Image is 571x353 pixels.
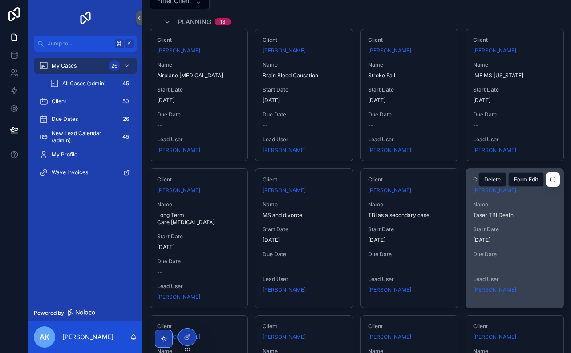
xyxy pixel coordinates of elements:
p: [PERSON_NAME] [62,333,113,341]
span: Start Date [263,86,346,93]
span: Start Date [368,86,451,93]
div: 26 [120,114,132,124]
button: Jump to...K [34,36,137,52]
a: [PERSON_NAME] [473,333,516,341]
span: [PERSON_NAME] [473,286,516,293]
span: [DATE] [263,237,346,244]
a: Wave Invoices [34,164,137,181]
span: Start Date [157,86,240,93]
a: [PERSON_NAME] [263,147,306,154]
span: Client [263,36,346,44]
span: -- [473,122,478,129]
a: My Profile [34,147,137,163]
span: Taser TBI Death [473,212,556,219]
a: [PERSON_NAME] [368,286,411,293]
a: Client[PERSON_NAME]NameLong Term Care [MEDICAL_DATA]Start Date[DATE]Due Date--Lead User[PERSON_NAME] [150,168,248,308]
span: Name [157,201,240,208]
a: Powered by [28,305,142,321]
span: [DATE] [473,237,556,244]
span: [DATE] [263,97,346,104]
span: Due Date [473,111,556,118]
span: All Cases (admin) [62,80,106,87]
a: [PERSON_NAME] [368,47,411,54]
span: Client [157,176,240,183]
a: All Cases (admin)45 [45,76,137,92]
span: Client [473,176,556,183]
span: Start Date [157,233,240,240]
span: IME MS [US_STATE] [473,72,556,79]
a: Due Dates26 [34,111,137,127]
span: Client [368,176,451,183]
a: [PERSON_NAME] [263,187,306,194]
span: [DATE] [473,97,556,104]
span: TBI as a secondary case. [368,212,451,219]
span: My Profile [52,151,77,158]
a: My Cases26 [34,58,137,74]
div: 26 [109,60,120,71]
span: Delete [484,176,501,183]
a: Client[PERSON_NAME]NameTaser TBI DeathStart Date[DATE]Due Date--Lead User[PERSON_NAME]Form EditDe... [466,168,564,308]
span: K [126,40,133,47]
a: [PERSON_NAME] [157,47,200,54]
span: -- [263,122,268,129]
span: AK [40,332,49,342]
a: [PERSON_NAME] [368,147,411,154]
span: Start Date [473,226,556,233]
span: Client [368,36,451,44]
span: [DATE] [157,97,240,104]
span: Name [473,61,556,68]
a: Client[PERSON_NAME]NameTBI as a secondary case.Start Date[DATE]Due Date--Lead User[PERSON_NAME] [360,168,459,308]
span: Name [157,61,240,68]
span: Airplane [MEDICAL_DATA] [157,72,240,79]
span: Client [368,323,451,330]
button: Form Edit [508,172,544,187]
span: -- [157,122,162,129]
span: [DATE] [368,237,451,244]
div: 13 [220,18,226,25]
span: Client [263,323,346,330]
a: [PERSON_NAME] [157,293,200,301]
span: -- [368,261,373,269]
a: [PERSON_NAME] [263,333,306,341]
span: [PERSON_NAME] [157,187,200,194]
img: App logo [78,11,93,25]
a: Client[PERSON_NAME]NameStroke FallStart Date[DATE]Due Date--Lead User[PERSON_NAME] [360,29,459,161]
a: [PERSON_NAME] [473,147,516,154]
a: [PERSON_NAME] [473,187,516,194]
span: Name [473,201,556,208]
span: -- [473,261,478,269]
div: 50 [120,96,132,107]
a: [PERSON_NAME] [368,187,411,194]
span: [DATE] [157,244,240,251]
div: 45 [120,132,132,142]
span: Due Date [473,251,556,258]
span: Lead User [368,136,451,143]
span: Due Date [263,251,346,258]
span: Name [368,61,451,68]
a: Client[PERSON_NAME]NameIME MS [US_STATE]Start Date[DATE]Due Date--Lead User[PERSON_NAME] [466,29,564,161]
span: Client [157,36,240,44]
span: Due Date [157,111,240,118]
span: -- [368,122,373,129]
span: Start Date [368,226,451,233]
span: MS and divorce [263,212,346,219]
span: [PERSON_NAME] [473,47,516,54]
span: Wave Invoices [52,169,88,176]
a: [PERSON_NAME] [263,47,306,54]
span: [PERSON_NAME] [157,147,200,154]
a: Client[PERSON_NAME]NameAirplane [MEDICAL_DATA]Start Date[DATE]Due Date--Lead User[PERSON_NAME] [150,29,248,161]
span: Brain Bleed Causation [263,72,346,79]
span: Name [368,201,451,208]
a: Client50 [34,93,137,109]
span: Form Edit [514,176,538,183]
span: Due Dates [52,116,78,123]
